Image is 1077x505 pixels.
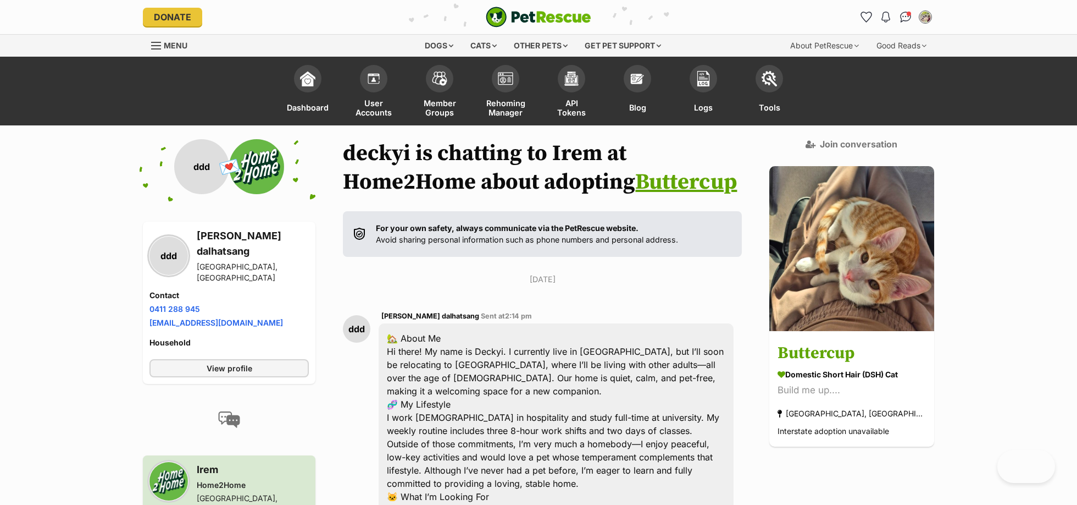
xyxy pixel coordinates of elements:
p: Avoid sharing personal information such as phone numbers and personal address. [376,222,678,246]
div: [GEOGRAPHIC_DATA], [GEOGRAPHIC_DATA] [197,261,309,283]
span: API Tokens [552,98,591,117]
div: [GEOGRAPHIC_DATA], [GEOGRAPHIC_DATA] [778,406,926,421]
img: logo-cat-932fe2b9b8326f06289b0f2fb663e598f794de774fb13d1741a6617ecf9a85b4.svg [486,7,591,28]
img: tools-icon-677f8b7d46040df57c17cb185196fc8e01b2b03676c49af7ba82c462532e62ee.svg [762,71,777,86]
iframe: Help Scout Beacon - Open [997,450,1055,483]
h1: deckyi is chatting to Irem at Home2Home about adopting [343,139,742,196]
span: View profile [207,363,252,374]
span: Rehoming Manager [486,98,525,117]
div: Good Reads [869,35,934,57]
img: members-icon-d6bcda0bfb97e5ba05b48644448dc2971f67d37433e5abca221da40c41542bd5.svg [366,71,381,86]
p: [DATE] [343,273,742,285]
h3: Irem [197,462,309,477]
span: 2:14 pm [505,312,532,320]
img: conversation-icon-4a6f8262b818ee0b60e3300018af0b2d0b884aa5de6e9bcb8d3d4eeb1a70a7c4.svg [218,411,240,428]
a: Blog [604,59,670,125]
div: ddd [149,237,188,275]
img: team-members-icon-5396bd8760b3fe7c0b43da4ab00e1e3bb1a5d9ba89233759b79545d2d3fc5d0d.svg [432,72,447,86]
span: Blog [629,98,646,117]
a: Favourites [857,8,875,26]
a: Rehoming Manager [473,59,538,125]
div: Get pet support [577,35,669,57]
img: Bryony Copeland profile pic [920,12,931,23]
a: Dashboard [275,59,341,125]
img: notifications-46538b983faf8c2785f20acdc204bb7945ddae34d4c08c2a6579f10ce5e182be.svg [881,12,890,23]
img: Home2Home profile pic [229,139,284,194]
a: Menu [151,35,195,54]
button: My account [917,8,934,26]
div: Domestic Short Hair (DSH) Cat [778,369,926,380]
a: User Accounts [341,59,407,125]
span: Dashboard [287,98,329,117]
div: Cats [463,35,504,57]
span: Member Groups [420,98,459,117]
div: Build me up.... [778,383,926,398]
img: dashboard-icon-eb2f2d2d3e046f16d808141f083e7271f6b2e854fb5c12c21221c1fb7104beca.svg [300,71,315,86]
a: Buttercup Domestic Short Hair (DSH) Cat Build me up.... [GEOGRAPHIC_DATA], [GEOGRAPHIC_DATA] Inte... [769,333,934,447]
h4: Household [149,337,309,348]
span: Sent at [481,312,532,320]
span: [PERSON_NAME] dalhatsang [381,312,479,320]
a: Join conversation [806,139,897,149]
h4: Contact [149,290,309,301]
button: Notifications [877,8,895,26]
span: Menu [164,41,187,50]
span: User Accounts [354,98,393,117]
img: api-icon-849e3a9e6f871e3acf1f60245d25b4cd0aad652aa5f5372336901a6a67317bd8.svg [564,71,579,86]
a: 0411 288 945 [149,304,200,314]
ul: Account quick links [857,8,934,26]
a: View profile [149,359,309,377]
div: About PetRescue [782,35,867,57]
div: Dogs [417,35,461,57]
img: group-profile-icon-3fa3cf56718a62981997c0bc7e787c4b2cf8bcc04b72c1350f741eb67cf2f40e.svg [498,72,513,85]
span: Logs [694,98,713,117]
span: Interstate adoption unavailable [778,426,889,436]
a: Member Groups [407,59,473,125]
div: Home2Home [197,480,309,491]
span: 💌 [217,155,242,179]
strong: For your own safety, always communicate via the PetRescue website. [376,223,639,233]
h3: Buttercup [778,341,926,366]
span: Tools [759,98,780,117]
a: Logs [670,59,736,125]
h3: [PERSON_NAME] dalhatsang [197,228,309,259]
img: Buttercup [769,166,934,331]
img: Home2Home profile pic [149,462,188,501]
a: Buttercup [635,168,737,196]
a: API Tokens [538,59,604,125]
img: chat-41dd97257d64d25036548639549fe6c8038ab92f7586957e7f3b1b290dea8141.svg [900,12,912,23]
div: ddd [174,139,229,194]
div: Other pets [506,35,575,57]
img: blogs-icon-e71fceff818bbaa76155c998696f2ea9b8fc06abc828b24f45ee82a475c2fd99.svg [630,71,645,86]
a: [EMAIL_ADDRESS][DOMAIN_NAME] [149,318,283,327]
div: ddd [343,315,370,343]
img: logs-icon-5bf4c29380941ae54b88474b1138927238aebebbc450bc62c8517511492d5a22.svg [696,71,711,86]
a: Donate [143,8,202,26]
a: PetRescue [486,7,591,28]
a: Tools [736,59,802,125]
a: Conversations [897,8,914,26]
